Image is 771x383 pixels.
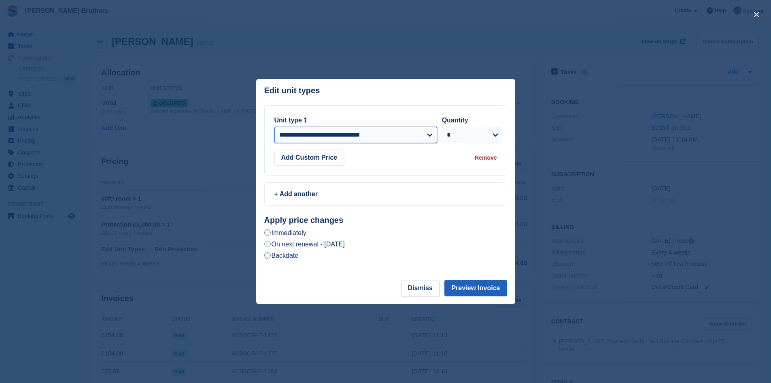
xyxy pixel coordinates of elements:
div: Remove [475,154,497,162]
button: Add Custom Price [274,150,344,166]
label: Unit type 1 [274,117,308,124]
p: Edit unit types [264,86,320,95]
input: On next renewal - [DATE] [264,241,271,247]
input: Backdate [264,252,271,259]
label: On next renewal - [DATE] [264,240,345,248]
input: Immediately [264,229,271,236]
strong: Apply price changes [264,216,344,225]
button: Preview Invoice [444,280,507,296]
label: Quantity [442,117,468,124]
label: Backdate [264,251,299,260]
a: + Add another [264,182,507,206]
button: Dismiss [401,280,440,296]
button: close [750,8,763,21]
div: + Add another [274,189,497,199]
label: Immediately [264,229,306,237]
